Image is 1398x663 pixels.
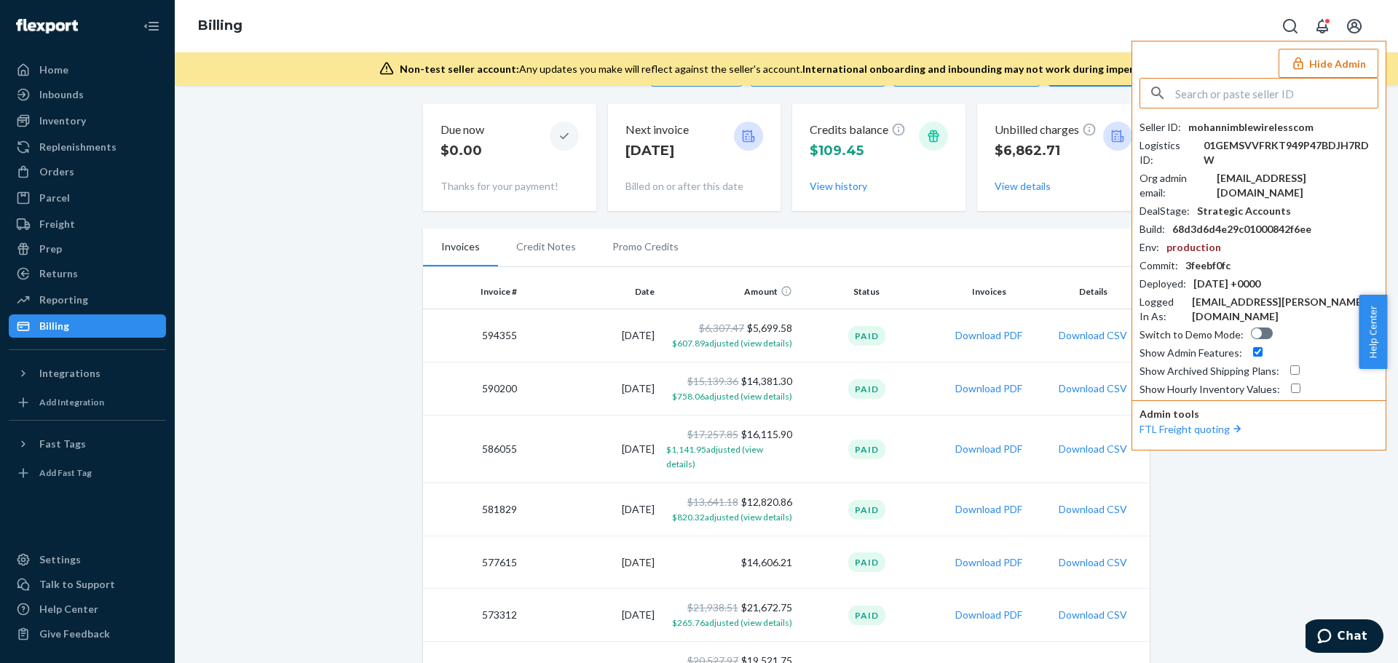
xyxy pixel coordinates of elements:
button: View history [810,179,867,194]
button: Open notifications [1308,12,1337,41]
td: [DATE] [523,309,660,362]
div: 68d3d6d4e29c01000842f6ee [1172,222,1311,237]
button: Download CSV [1059,381,1127,396]
div: Switch to Demo Mode : [1140,327,1244,342]
td: 590200 [423,362,523,416]
th: Date [523,274,660,309]
button: Download PDF [955,608,1022,622]
div: Paid [848,440,885,459]
div: Inventory [39,114,86,128]
span: $13,641.18 [687,496,738,508]
div: Replenishments [39,140,116,154]
td: $5,699.58 [660,309,798,362]
a: Add Integration [9,391,166,414]
button: $820.32adjusted (view details) [672,509,792,524]
td: $16,115.90 [660,416,798,483]
td: $21,672.75 [660,589,798,642]
ol: breadcrumbs [186,5,254,47]
div: Env : [1140,240,1159,255]
div: Orders [39,164,74,179]
th: Invoices [936,274,1043,309]
div: Talk to Support [39,577,115,592]
button: Download PDF [955,555,1022,570]
a: Help Center [9,598,166,621]
button: Fast Tags [9,432,166,456]
button: $265.76adjusted (view details) [672,615,792,630]
a: Reporting [9,288,166,311]
span: $1,141.95 adjusted (view details) [666,444,763,469]
div: Reporting [39,293,88,307]
span: $607.89 adjusted (view details) [672,338,792,349]
div: 01GEMSVVFRKT949P47BDJH7RDW [1204,138,1378,167]
span: Help Center [1359,295,1387,369]
li: Promo Credits [594,229,697,265]
li: Credit Notes [498,229,594,265]
div: Commit : [1140,258,1178,273]
div: Settings [39,552,81,567]
span: $6,307.47 [699,322,744,334]
span: $17,257.85 [687,428,738,440]
a: Replenishments [9,135,166,159]
span: $21,938.51 [687,601,738,614]
div: Integrations [39,366,100,381]
button: Download CSV [1059,608,1127,622]
div: Paid [848,500,885,520]
a: Orders [9,160,166,183]
td: 573312 [423,589,523,642]
div: production [1166,240,1221,255]
div: DealStage : [1140,204,1190,218]
th: Status [798,274,936,309]
div: Any updates you make will reflect against the seller's account. [400,62,1180,76]
button: Close Navigation [137,12,166,41]
button: Download CSV [1059,442,1127,456]
div: Paid [848,606,885,625]
button: Download PDF [955,502,1022,517]
p: Admin tools [1140,407,1378,421]
input: Search or paste seller ID [1175,79,1378,108]
button: Download PDF [955,328,1022,343]
td: 594355 [423,309,523,362]
div: [EMAIL_ADDRESS][DOMAIN_NAME] [1217,171,1378,200]
button: Download CSV [1059,555,1127,570]
div: Show Hourly Inventory Values : [1140,382,1280,397]
a: Freight [9,213,166,236]
div: Home [39,63,68,77]
a: Add Fast Tag [9,461,166,485]
div: Org admin email : [1140,171,1209,200]
span: $265.76 adjusted (view details) [672,617,792,628]
p: $6,862.71 [995,141,1097,160]
button: Download PDF [955,381,1022,396]
img: Flexport logo [16,19,78,33]
div: Show Archived Shipping Plans : [1140,364,1279,378]
div: Build : [1140,222,1165,237]
a: Billing [9,314,166,338]
td: 577615 [423,536,523,589]
button: Open Search Box [1276,12,1305,41]
td: [DATE] [523,589,660,642]
div: Logged In As : [1140,295,1185,324]
td: [DATE] [523,362,660,416]
p: Credits balance [810,122,906,138]
th: Amount [660,274,798,309]
span: International onboarding and inbounding may not work during impersonation. [802,63,1180,75]
button: Integrations [9,362,166,385]
td: $14,381.30 [660,362,798,416]
td: [DATE] [523,536,660,589]
div: Paid [848,552,885,572]
div: mohannimblewirelesscom [1188,120,1314,135]
div: Fast Tags [39,437,86,451]
div: Give Feedback [39,627,110,641]
a: Parcel [9,186,166,210]
p: Next invoice [625,122,689,138]
a: Returns [9,262,166,285]
div: Paid [848,326,885,346]
button: Download CSV [1059,502,1127,517]
a: Inbounds [9,83,166,106]
div: Freight [39,217,75,231]
td: $12,820.86 [660,483,798,536]
li: Invoices [423,229,498,266]
td: $14,606.21 [660,536,798,589]
p: Thanks for your payment! [441,179,579,194]
iframe: Opens a widget where you can chat to one of our agents [1306,619,1383,656]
